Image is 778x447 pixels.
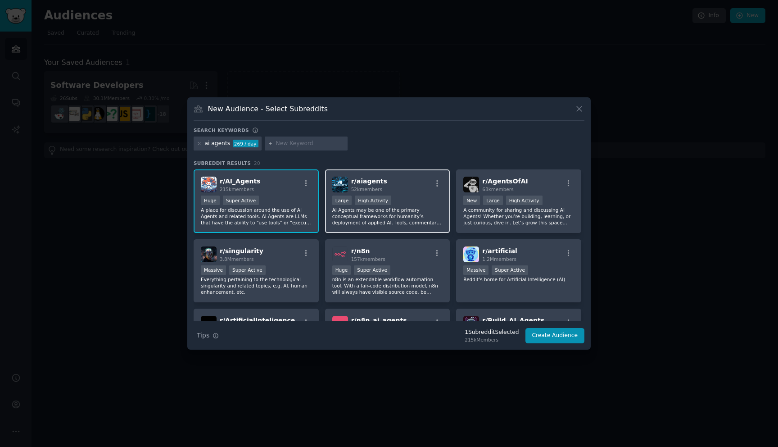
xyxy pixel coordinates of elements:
span: r/ aiagents [351,178,387,185]
div: Large [332,196,352,205]
span: 1.2M members [482,256,516,262]
div: Massive [463,265,489,275]
span: 3.8M members [220,256,254,262]
p: n8n is an extendable workflow automation tool. With a fair-code distribution model, n8n will alwa... [332,276,443,295]
div: Super Active [229,265,266,275]
img: n8n [332,246,348,262]
div: High Activity [506,196,543,205]
img: singularity [201,246,217,262]
span: r/ n8n_ai_agents [351,317,407,324]
p: Reddit’s home for Artificial Intelligence (AI) [463,276,574,283]
div: ai agents [205,140,231,148]
div: Super Active [354,265,390,275]
p: A community for sharing and discussing AI Agents! Whether you’re building, learning, or just curi... [463,207,574,226]
img: AgentsOfAI [463,177,479,192]
div: Large [483,196,503,205]
span: 52k members [351,187,382,192]
span: r/ Build_AI_Agents [482,317,544,324]
div: Super Active [223,196,259,205]
img: artificial [463,246,479,262]
p: AI Agents may be one of the primary conceptual frameworks for humanity’s deployment of applied AI... [332,207,443,226]
span: Subreddit Results [194,160,251,166]
div: Massive [201,265,226,275]
img: Build_AI_Agents [463,316,479,332]
div: New [463,196,480,205]
span: r/ AgentsOfAI [482,178,528,185]
div: 269 / day [233,140,258,148]
div: 215k Members [465,337,519,343]
span: r/ artificial [482,247,517,255]
span: r/ singularity [220,247,263,255]
span: 215k members [220,187,254,192]
span: Tips [197,331,209,340]
div: High Activity [355,196,391,205]
input: New Keyword [276,140,344,148]
img: ArtificialInteligence [201,316,217,332]
p: A place for discussion around the use of AI Agents and related tools. AI Agents are LLMs that hav... [201,207,312,226]
h3: New Audience - Select Subreddits [208,104,328,114]
div: Huge [201,196,220,205]
img: aiagents [332,177,348,192]
span: r/ AI_Agents [220,178,260,185]
span: r/ n8n [351,247,370,255]
span: 20 [254,160,260,166]
div: 1 Subreddit Selected [465,328,519,337]
img: n8n_ai_agents [332,316,348,332]
h3: Search keywords [194,127,249,133]
div: Super Active [492,265,528,275]
div: Huge [332,265,351,275]
span: r/ ArtificialInteligence [220,317,295,324]
span: 68k members [482,187,513,192]
span: 157k members [351,256,385,262]
p: Everything pertaining to the technological singularity and related topics, e.g. AI, human enhance... [201,276,312,295]
img: AI_Agents [201,177,217,192]
button: Tips [194,328,222,343]
button: Create Audience [525,328,585,343]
